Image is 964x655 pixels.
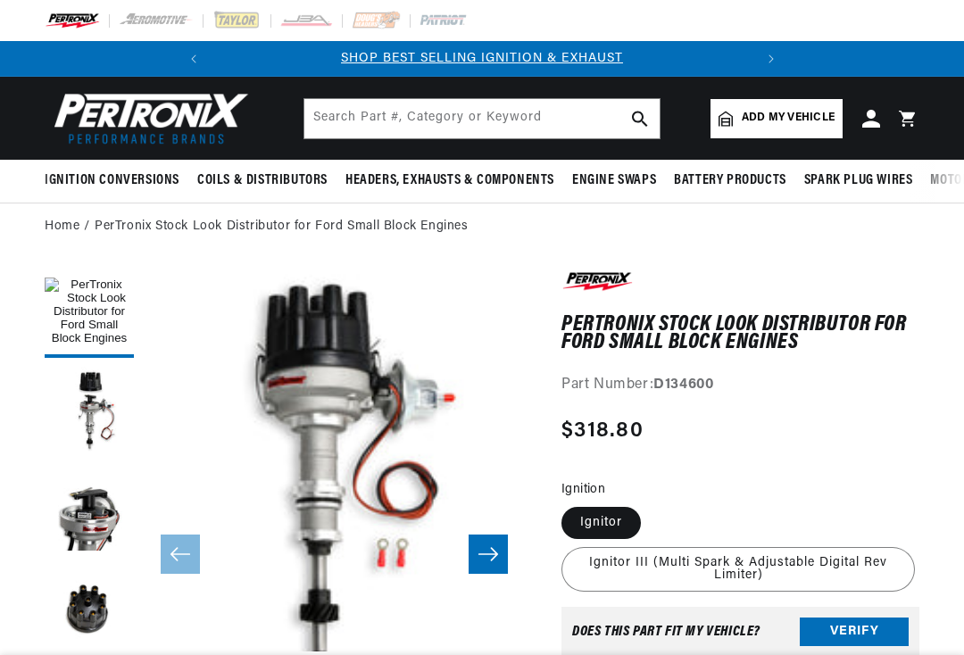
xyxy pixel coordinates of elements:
summary: Spark Plug Wires [795,160,922,202]
div: Does This part fit My vehicle? [572,625,760,639]
span: Coils & Distributors [197,171,328,190]
img: Pertronix [45,87,250,149]
button: Slide left [161,535,200,574]
div: Announcement [212,49,753,69]
span: Ignition Conversions [45,171,179,190]
summary: Headers, Exhausts & Components [337,160,563,202]
span: Spark Plug Wires [804,171,913,190]
button: Verify [800,618,909,646]
button: Load image 1 in gallery view [45,269,134,358]
button: search button [620,99,660,138]
a: SHOP BEST SELLING IGNITION & EXHAUST [341,52,623,65]
a: PerTronix Stock Look Distributor for Ford Small Block Engines [95,217,469,236]
summary: Ignition Conversions [45,160,188,202]
span: $318.80 [561,415,644,447]
label: Ignitor [561,507,641,539]
label: Ignitor III (Multi Spark & Adjustable Digital Rev Limiter) [561,547,915,592]
button: Load image 2 in gallery view [45,367,134,456]
button: Slide right [469,535,508,574]
input: Search Part #, Category or Keyword [304,99,660,138]
summary: Battery Products [665,160,795,202]
span: Engine Swaps [572,171,656,190]
nav: breadcrumbs [45,217,919,236]
a: Add my vehicle [711,99,843,138]
div: 1 of 2 [212,49,753,69]
summary: Engine Swaps [563,160,665,202]
span: Battery Products [674,171,786,190]
span: Headers, Exhausts & Components [345,171,554,190]
div: Part Number: [561,374,919,397]
summary: Coils & Distributors [188,160,337,202]
button: Load image 4 in gallery view [45,563,134,652]
span: Add my vehicle [742,110,835,127]
button: Load image 3 in gallery view [45,465,134,554]
button: Translation missing: en.sections.announcements.previous_announcement [176,41,212,77]
button: Translation missing: en.sections.announcements.next_announcement [753,41,789,77]
h1: PerTronix Stock Look Distributor for Ford Small Block Engines [561,316,919,352]
strong: D134600 [653,377,713,392]
legend: Ignition [561,480,607,499]
a: Home [45,217,79,236]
